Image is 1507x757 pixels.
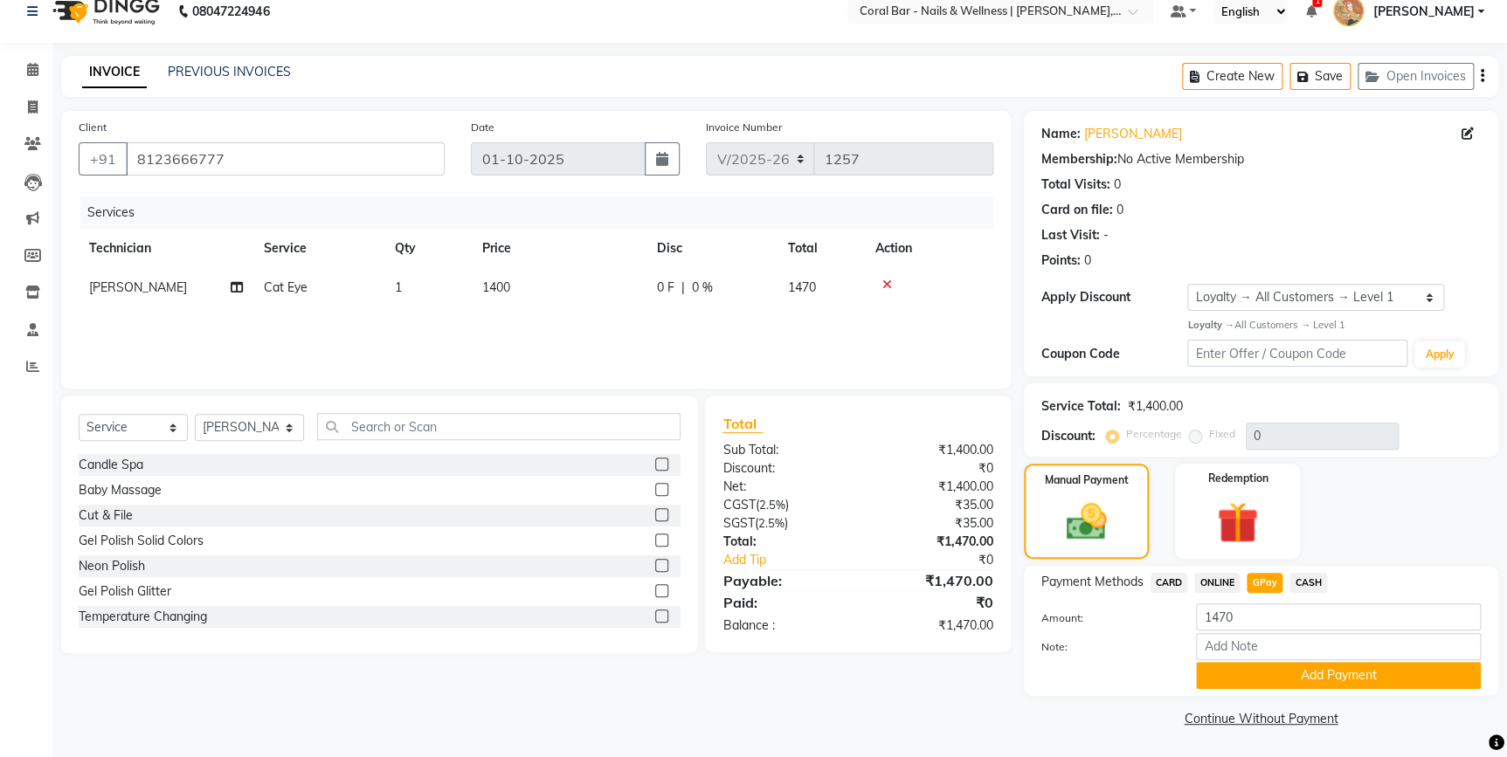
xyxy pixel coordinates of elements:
input: Add Note [1196,633,1481,660]
span: [PERSON_NAME] [89,279,187,295]
div: Discount: [709,459,858,478]
span: CARD [1151,573,1188,593]
div: Balance : [709,616,858,635]
label: Manual Payment [1044,472,1128,488]
div: Cut & File [79,506,133,525]
div: Net: [709,478,858,496]
div: ( ) [709,496,858,514]
div: No Active Membership [1041,150,1481,169]
div: ₹0 [858,592,1006,613]
a: INVOICE [82,57,147,88]
input: Search by Name/Mobile/Email/Code [126,142,445,175]
button: +91 [79,142,128,175]
div: Apply Discount [1041,288,1188,306]
div: Baby Massage [79,481,162,499]
a: 1 [1305,3,1316,19]
input: Enter Offer / Coupon Code [1187,340,1407,367]
div: Services [80,196,1006,229]
span: SGST [722,515,754,531]
div: ₹1,400.00 [1128,397,1183,416]
span: 0 F [657,279,674,297]
label: Client [79,120,107,135]
div: ₹1,400.00 [858,478,1006,496]
span: | [681,279,685,297]
span: [PERSON_NAME] [1372,3,1474,21]
div: Gel Polish Glitter [79,582,171,601]
div: Paid: [709,592,858,613]
div: Points: [1041,251,1081,270]
th: Service [253,229,384,268]
div: ₹35.00 [858,496,1006,514]
div: Last Visit: [1041,226,1100,244]
div: ₹1,400.00 [858,441,1006,459]
span: Total [722,415,763,433]
a: [PERSON_NAME] [1084,125,1182,143]
div: Name: [1041,125,1081,143]
div: 0 [1114,175,1121,194]
label: Fixed [1209,426,1235,442]
input: Search or Scan [317,413,681,440]
th: Disc [646,229,778,268]
label: Invoice Number [706,120,782,135]
div: Card on file: [1041,201,1113,219]
span: 0 % [692,279,713,297]
div: Payable: [709,570,858,591]
button: Apply [1414,341,1464,368]
div: 0 [1084,251,1091,270]
div: Coupon Code [1041,345,1188,363]
span: 2.5% [758,498,785,512]
div: Candle Spa [79,456,143,474]
div: Membership: [1041,150,1117,169]
th: Qty [384,229,472,268]
div: ₹0 [882,551,1006,569]
img: _cash.svg [1054,499,1118,545]
a: Continue Without Payment [1027,710,1495,728]
div: ₹1,470.00 [858,570,1006,591]
button: Add Payment [1196,662,1481,689]
span: GPay [1247,573,1282,593]
a: PREVIOUS INVOICES [168,64,291,79]
div: ₹1,470.00 [858,533,1006,551]
span: ONLINE [1194,573,1240,593]
div: All Customers → Level 1 [1187,318,1481,333]
input: Amount [1196,603,1481,630]
th: Technician [79,229,253,268]
span: 2.5% [757,516,784,530]
span: 1 [395,279,402,295]
div: Total Visits: [1041,175,1110,194]
label: Note: [1028,639,1184,655]
a: Add Tip [709,551,882,569]
div: ₹1,470.00 [858,616,1006,635]
th: Action [865,229,993,268]
span: Payment Methods [1041,573,1144,591]
div: Sub Total: [709,441,858,459]
label: Amount: [1028,610,1184,626]
label: Redemption [1207,471,1268,486]
div: - [1103,226,1109,244]
div: 0 [1116,201,1123,219]
th: Price [472,229,646,268]
th: Total [778,229,865,268]
span: Cat Eye [264,279,308,295]
div: ₹35.00 [858,514,1006,533]
label: Date [471,120,494,135]
div: Gel Polish Solid Colors [79,532,204,550]
button: Open Invoices [1358,63,1474,90]
button: Save [1289,63,1351,90]
strong: Loyalty → [1187,319,1234,331]
label: Percentage [1126,426,1182,442]
span: 1400 [482,279,510,295]
button: Create New [1182,63,1282,90]
img: _gift.svg [1204,497,1271,548]
div: Service Total: [1041,397,1121,416]
div: Total: [709,533,858,551]
div: Neon Polish [79,557,145,575]
div: ( ) [709,514,858,533]
div: Temperature Changing [79,608,207,626]
div: ₹0 [858,459,1006,478]
span: 1470 [788,279,816,295]
span: CASH [1289,573,1327,593]
div: Discount: [1041,427,1096,445]
span: CGST [722,497,755,513]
